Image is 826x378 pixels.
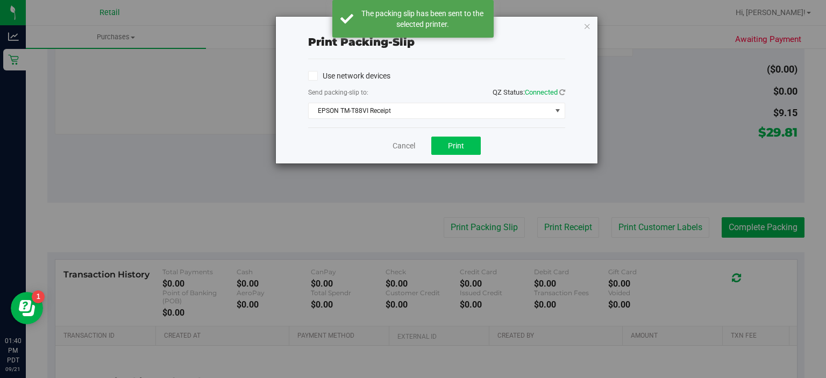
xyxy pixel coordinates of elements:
[32,290,45,303] iframe: Resource center unread badge
[448,141,464,150] span: Print
[308,70,390,82] label: Use network devices
[11,292,43,324] iframe: Resource center
[431,137,481,155] button: Print
[525,88,558,96] span: Connected
[359,8,486,30] div: The packing slip has been sent to the selected printer.
[308,35,415,48] span: Print packing-slip
[493,88,565,96] span: QZ Status:
[551,103,564,118] span: select
[309,103,551,118] span: EPSON TM-T88VI Receipt
[308,88,368,97] label: Send packing-slip to:
[393,140,415,152] a: Cancel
